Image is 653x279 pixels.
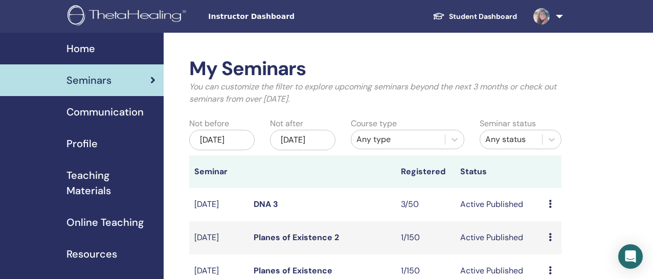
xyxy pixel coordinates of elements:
[189,130,255,150] div: [DATE]
[66,136,98,151] span: Profile
[189,118,229,130] label: Not before
[189,155,249,188] th: Seminar
[270,118,303,130] label: Not after
[254,232,339,243] a: Planes of Existence 2
[618,244,643,269] div: Open Intercom Messenger
[533,8,550,25] img: default.jpg
[455,188,544,221] td: Active Published
[66,168,155,198] span: Teaching Materials
[254,265,332,276] a: Planes of Existence
[66,41,95,56] span: Home
[351,118,397,130] label: Course type
[66,73,111,88] span: Seminars
[66,104,144,120] span: Communication
[396,188,455,221] td: 3/50
[67,5,190,28] img: logo.png
[485,133,536,146] div: Any status
[270,130,335,150] div: [DATE]
[208,11,362,22] span: Instructor Dashboard
[455,221,544,254] td: Active Published
[433,12,445,20] img: graduation-cap-white.svg
[189,188,249,221] td: [DATE]
[455,155,544,188] th: Status
[396,155,455,188] th: Registered
[189,57,561,81] h2: My Seminars
[424,7,525,26] a: Student Dashboard
[189,81,561,105] p: You can customize the filter to explore upcoming seminars beyond the next 3 months or check out s...
[396,221,455,254] td: 1/150
[480,118,536,130] label: Seminar status
[254,199,278,210] a: DNA 3
[66,246,117,262] span: Resources
[189,221,249,254] td: [DATE]
[356,133,440,146] div: Any type
[66,215,144,230] span: Online Teaching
